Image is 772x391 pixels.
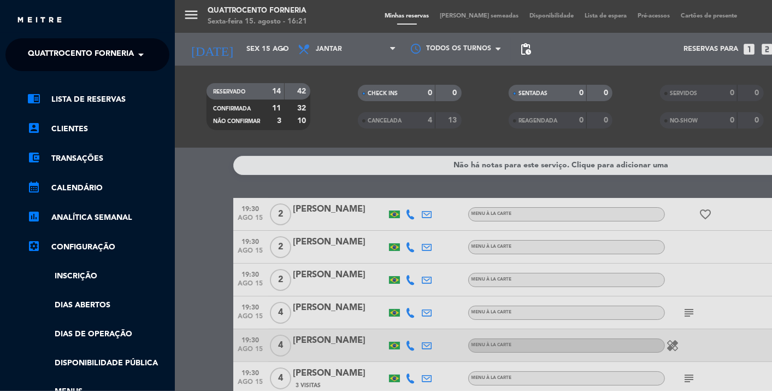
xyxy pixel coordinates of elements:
[27,211,169,224] a: assessmentANALÍTICA SEMANAL
[519,43,532,56] span: pending_actions
[27,92,40,105] i: chrome_reader_mode
[27,241,169,254] a: Configuração
[27,180,40,194] i: calendar_month
[27,210,40,223] i: assessment
[27,240,40,253] i: settings_applications
[27,152,169,165] a: account_balance_walletTransações
[27,299,169,312] a: Dias abertos
[27,122,169,136] a: account_boxClientes
[28,43,134,66] span: Quattrocento Forneria
[27,270,169,283] a: Inscrição
[27,151,40,164] i: account_balance_wallet
[27,328,169,341] a: Dias de Operação
[16,16,63,25] img: MEITRE
[27,93,169,106] a: chrome_reader_modeLista de Reservas
[27,357,169,370] a: Disponibilidade pública
[27,121,40,135] i: account_box
[27,182,169,195] a: calendar_monthCalendário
